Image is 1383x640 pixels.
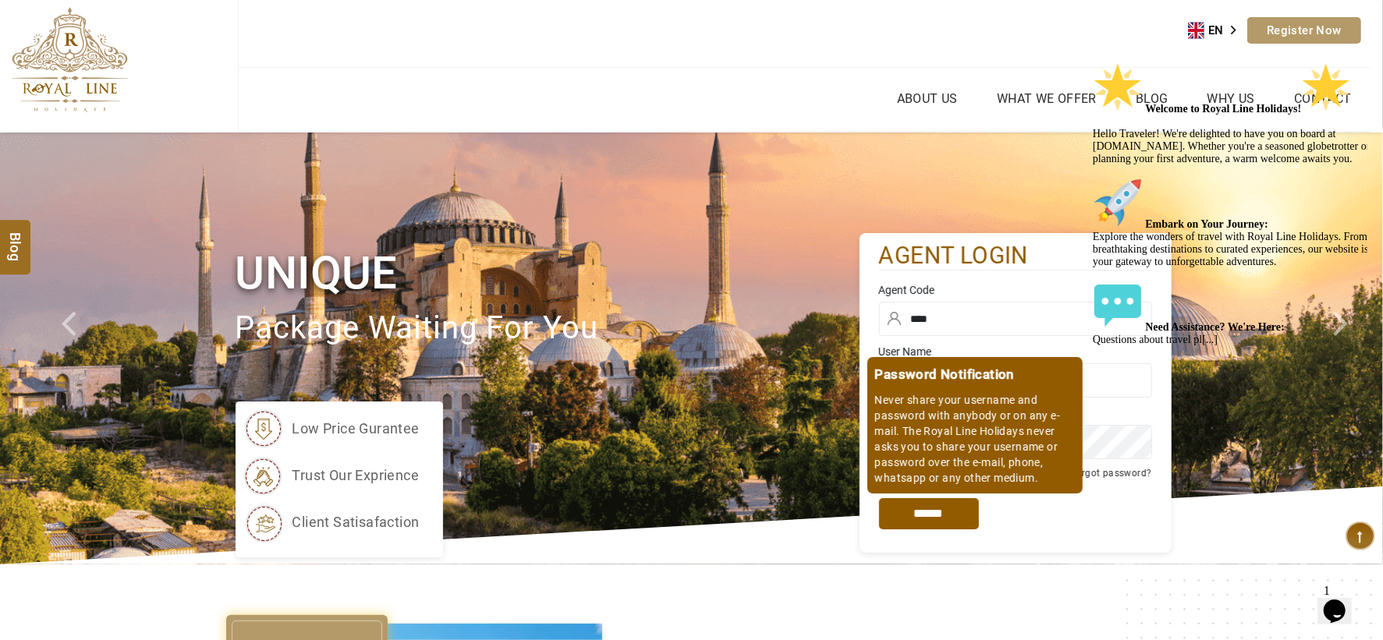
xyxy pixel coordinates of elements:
[5,232,26,246] span: Blog
[41,133,111,564] a: Check next prev
[1070,468,1151,479] a: Forgot password?
[895,469,956,480] label: Remember me
[243,456,420,495] li: trust our exprience
[879,241,1152,271] h2: agent login
[6,122,56,171] img: :rocket:
[1188,19,1247,42] div: Language
[215,6,264,56] img: :star2:
[236,244,860,302] h1: Unique
[1317,578,1367,624] iframe: chat widget
[59,162,183,174] strong: Embark on Your Journey:
[59,265,198,277] strong: Need Assistance? We're Here:
[893,87,962,110] a: About Us
[993,87,1101,110] a: What we Offer
[1247,17,1361,44] a: Register Now
[243,409,420,448] li: low price gurantee
[1087,56,1367,570] iframe: chat widget
[6,225,56,274] img: :speech_balloon:
[6,6,287,290] div: 🌟 Welcome to Royal Line Holidays!🌟Hello Traveler! We're delighted to have you on board at [DOMAIN...
[1188,19,1247,42] a: EN
[879,282,1152,298] label: Agent Code
[879,344,1152,359] label: User Name
[6,47,284,289] span: Hello Traveler! We're delighted to have you on board at [DOMAIN_NAME]. Whether you're a seasoned ...
[59,47,265,58] strong: Welcome to Royal Line Holidays!
[243,503,420,542] li: client satisafaction
[6,6,56,56] img: :star2:
[1188,19,1247,42] aside: Language selected: English
[12,7,128,112] img: The Royal Line Holidays
[236,302,860,355] p: package waiting for you
[879,405,1152,421] label: Password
